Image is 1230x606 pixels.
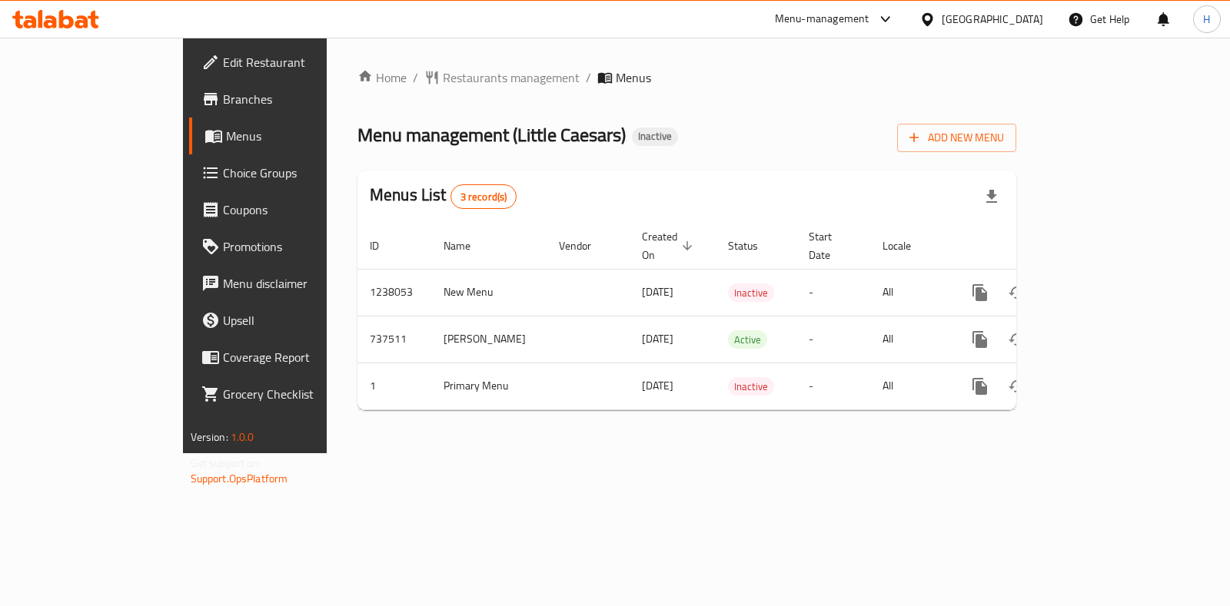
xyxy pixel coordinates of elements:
li: / [586,68,591,87]
button: Change Status [999,274,1036,311]
span: Restaurants management [443,68,580,87]
a: Promotions [189,228,388,265]
h2: Menus List [370,184,517,209]
span: Coverage Report [223,348,376,366]
button: more [962,368,999,405]
span: Get support on: [191,453,261,473]
span: Menu management ( Little Caesars ) [357,118,626,152]
span: Vendor [559,237,611,255]
span: Menus [226,127,376,145]
button: Change Status [999,321,1036,358]
td: New Menu [431,269,547,316]
span: Active [728,331,767,349]
div: Menu-management [775,10,869,28]
td: 737511 [357,316,431,363]
span: Coupons [223,200,376,219]
span: Inactive [632,130,678,143]
span: [DATE] [642,376,673,396]
a: Branches [189,81,388,118]
span: Branches [223,90,376,108]
a: Menus [189,118,388,154]
span: 3 record(s) [451,190,517,204]
button: Change Status [999,368,1036,405]
td: - [796,269,870,316]
span: Created On [642,227,697,264]
span: Inactive [728,284,774,302]
li: / [413,68,418,87]
a: Coupons [189,191,388,228]
span: Grocery Checklist [223,385,376,403]
span: Promotions [223,237,376,256]
td: All [870,363,949,409]
button: more [962,274,999,311]
a: Coverage Report [189,339,388,376]
span: Version: [191,427,228,447]
span: Status [728,237,778,255]
td: 1 [357,363,431,409]
span: Inactive [728,378,774,396]
td: 1238053 [357,269,431,316]
span: Edit Restaurant [223,53,376,71]
a: Upsell [189,302,388,339]
nav: breadcrumb [357,68,1016,87]
td: - [796,316,870,363]
span: 1.0.0 [231,427,254,447]
a: Restaurants management [424,68,580,87]
a: Grocery Checklist [189,376,388,412]
span: Menus [616,68,651,87]
td: All [870,269,949,316]
button: Add New Menu [897,124,1016,152]
td: [PERSON_NAME] [431,316,547,363]
td: All [870,316,949,363]
th: Actions [949,223,1122,270]
span: Menu disclaimer [223,274,376,293]
td: Primary Menu [431,363,547,409]
table: enhanced table [357,223,1122,410]
span: Upsell [223,311,376,329]
span: [DATE] [642,282,673,302]
a: Menu disclaimer [189,265,388,302]
div: Total records count [450,184,517,209]
span: [DATE] [642,329,673,349]
a: Support.OpsPlatform [191,469,288,488]
span: ID [370,237,399,255]
div: Inactive [632,127,678,146]
td: - [796,363,870,409]
div: Export file [973,178,1010,215]
div: [GEOGRAPHIC_DATA] [942,11,1043,28]
button: more [962,321,999,358]
span: Start Date [809,227,852,264]
div: Inactive [728,377,774,396]
span: Locale [883,237,931,255]
a: Edit Restaurant [189,44,388,81]
a: Choice Groups [189,154,388,191]
span: Name [444,237,490,255]
span: Choice Groups [223,164,376,182]
span: Add New Menu [909,128,1004,147]
span: H [1203,11,1210,28]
